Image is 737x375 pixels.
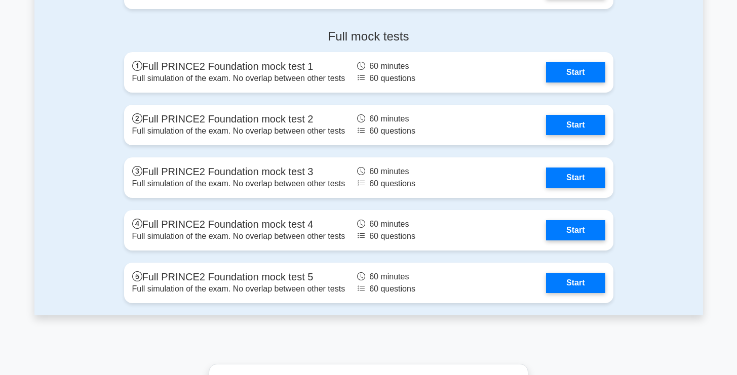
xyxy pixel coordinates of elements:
[546,220,605,240] a: Start
[546,273,605,293] a: Start
[546,62,605,82] a: Start
[546,168,605,188] a: Start
[546,115,605,135] a: Start
[124,29,613,44] h4: Full mock tests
